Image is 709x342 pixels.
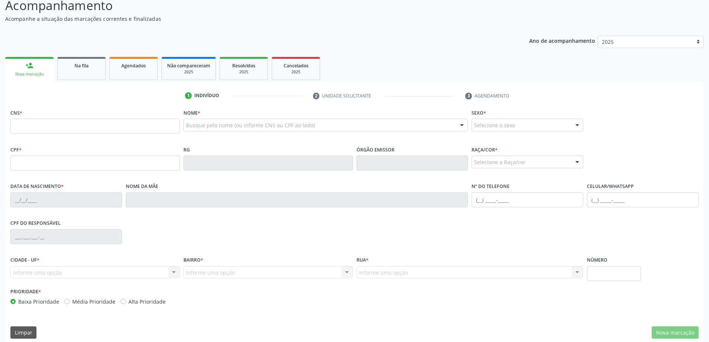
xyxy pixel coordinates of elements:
[121,63,146,69] span: Agendados
[25,61,33,70] div: person_add
[126,181,158,192] label: Nome da mãe
[74,63,89,69] span: Na fila
[529,36,595,45] p: Ano de acompanhamento
[186,121,315,129] span: Busque pelo nome (ou informe CNS ou CPF ao lado)
[587,181,634,192] label: Celular/WhatsApp
[185,92,192,99] div: 1
[10,229,122,244] input: ___.___.___-__
[183,107,200,119] label: Nome
[72,298,115,306] label: Média Prioridade
[587,192,699,207] input: (__) _____-_____
[474,121,515,129] span: Selecione o sexo
[284,63,309,69] span: Cancelados
[472,192,583,207] input: (__) _____-_____
[167,63,210,69] span: Não compareceram
[18,298,59,306] label: Baixa Prioridade
[10,144,22,156] label: CPF
[357,255,368,266] label: Rua
[474,158,526,166] span: Selecione a Raça/cor
[194,92,219,99] div: Indivíduo
[10,218,61,229] label: CPF do responsável
[587,255,607,266] label: Número
[357,144,395,156] label: Órgão emissor
[472,144,498,156] label: Raça/cor
[5,15,494,23] p: Acompanhe a situação das marcações correntes e finalizadas
[232,63,255,69] span: Resolvidos
[10,286,41,298] label: Prioridade
[277,69,314,75] div: 2025
[225,69,262,75] div: 2025
[10,71,48,77] div: Nova marcação
[10,181,64,192] label: Data de nascimento
[183,255,203,266] label: Bairro
[472,107,486,119] label: Sexo
[128,298,166,306] label: Alta Prioridade
[10,255,39,266] label: Cidade - UF
[167,69,210,75] div: 2025
[472,181,510,192] label: Nº do Telefone
[183,144,190,156] label: RG
[10,192,122,207] input: __/__/____
[10,107,22,119] label: CNS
